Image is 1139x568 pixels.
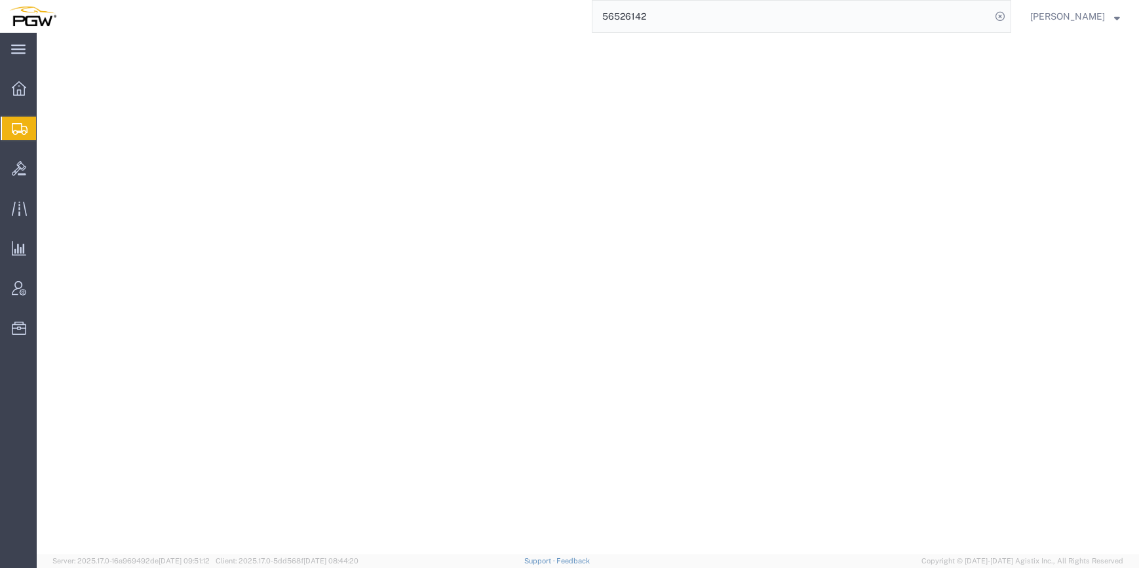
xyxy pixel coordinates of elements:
iframe: FS Legacy Container [37,33,1139,554]
input: Search for shipment number, reference number [592,1,991,32]
button: [PERSON_NAME] [1030,9,1121,24]
span: Copyright © [DATE]-[DATE] Agistix Inc., All Rights Reserved [921,556,1123,567]
img: logo [9,7,56,26]
a: Support [524,557,557,565]
a: Feedback [556,557,590,565]
span: [DATE] 09:51:12 [159,557,210,565]
span: Client: 2025.17.0-5dd568f [216,557,358,565]
span: [DATE] 08:44:20 [303,557,358,565]
span: Server: 2025.17.0-16a969492de [52,557,210,565]
span: Ksenia Gushchina-Kerecz [1030,9,1105,24]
